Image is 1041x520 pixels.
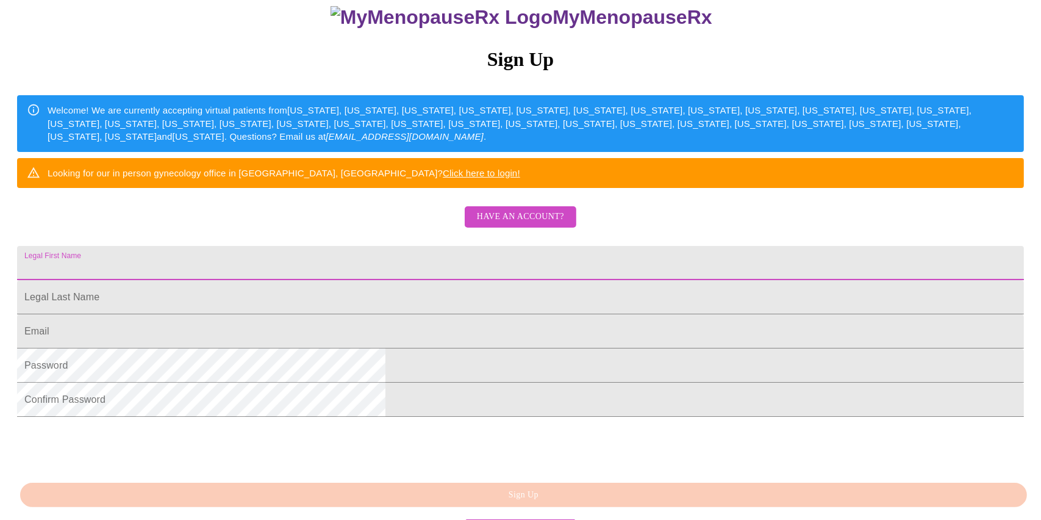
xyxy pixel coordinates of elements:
button: Have an account? [465,206,576,228]
div: Looking for our in person gynecology office in [GEOGRAPHIC_DATA], [GEOGRAPHIC_DATA]? [48,162,520,184]
h3: MyMenopauseRx [19,6,1025,29]
h3: Sign Up [17,48,1024,71]
a: Click here to login! [443,168,520,178]
span: Have an account? [477,209,564,225]
a: Have an account? [462,220,579,230]
em: [EMAIL_ADDRESS][DOMAIN_NAME] [326,131,484,142]
img: MyMenopauseRx Logo [331,6,553,29]
iframe: reCAPTCHA [17,423,202,471]
div: Welcome! We are currently accepting virtual patients from [US_STATE], [US_STATE], [US_STATE], [US... [48,99,1014,148]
